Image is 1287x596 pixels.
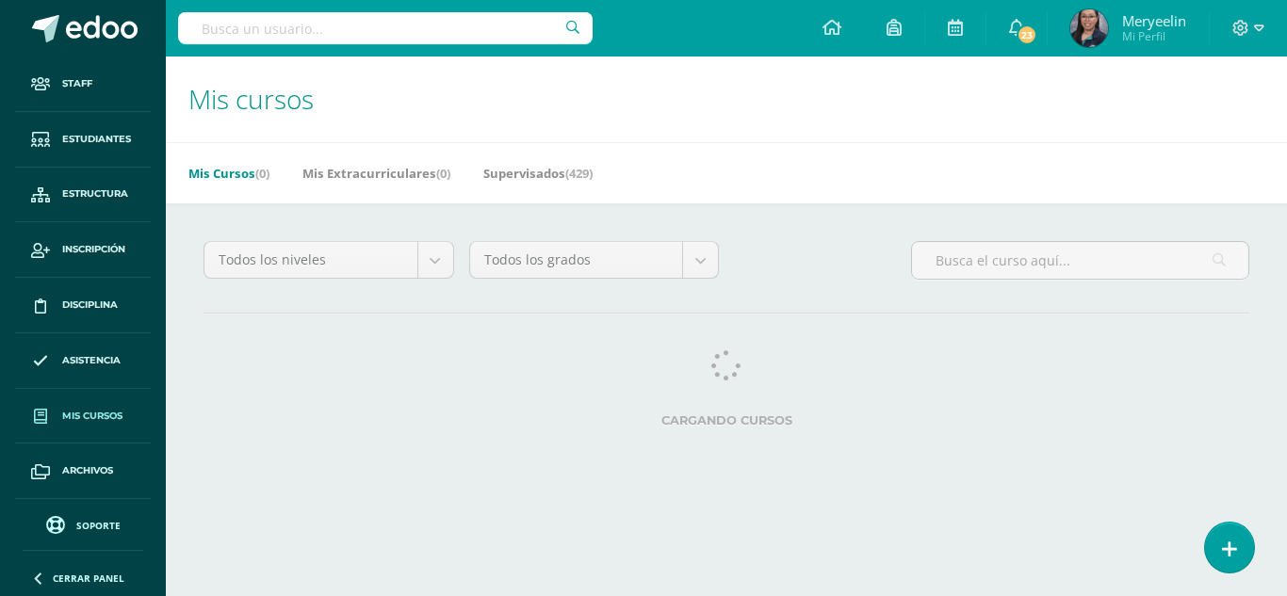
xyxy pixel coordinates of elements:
span: (429) [565,165,593,182]
span: Estructura [62,186,128,201]
span: (0) [255,165,269,182]
a: Disciplina [15,278,151,333]
a: Mis Cursos(0) [188,158,269,188]
a: Soporte [23,511,143,537]
span: Meryeelin [1122,11,1186,30]
span: Mis cursos [62,409,122,424]
span: Disciplina [62,298,118,313]
img: 53339a021a669692542503584c1ece73.png [1070,9,1108,47]
a: Estudiantes [15,112,151,168]
label: Cargando cursos [204,413,1249,427]
span: Staff [62,76,92,91]
span: Todos los grados [484,242,669,278]
a: Todos los niveles [204,242,453,278]
span: Soporte [76,519,121,532]
span: Estudiantes [62,132,131,147]
a: Todos los grados [470,242,719,278]
a: Mis Extracurriculares(0) [302,158,450,188]
input: Busca el curso aquí... [912,242,1248,279]
span: Mis cursos [188,81,314,117]
input: Busca un usuario... [178,12,593,44]
a: Mis cursos [15,389,151,444]
a: Archivos [15,443,151,499]
a: Inscripción [15,222,151,278]
a: Supervisados(429) [483,158,593,188]
a: Staff [15,56,151,112]
span: Mi Perfil [1122,28,1186,44]
span: 23 [1017,24,1037,45]
span: Cerrar panel [53,572,124,585]
span: Archivos [62,463,113,478]
a: Estructura [15,168,151,223]
span: Inscripción [62,242,125,257]
span: Asistencia [62,353,121,368]
span: (0) [436,165,450,182]
span: Todos los niveles [219,242,403,278]
a: Asistencia [15,333,151,389]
